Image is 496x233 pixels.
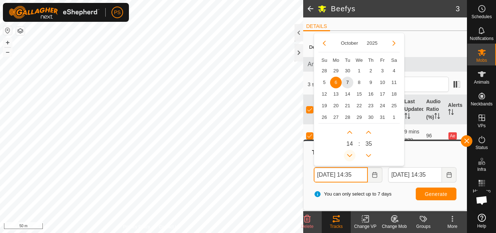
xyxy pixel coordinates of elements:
td: 21 [342,100,353,112]
button: – [3,48,12,56]
td: 14 [342,88,353,100]
span: Animals in This Mob [308,60,463,69]
td: 1 [353,65,365,77]
span: 9 [365,77,377,88]
button: Ae [448,132,456,140]
td: 24 [377,100,388,112]
a: Contact Us [159,224,180,230]
p-button: Previous Hour [344,150,355,161]
td: 16 [365,88,377,100]
img: Gallagher Logo [9,6,99,19]
span: 14 [346,140,353,148]
span: 22 [353,100,365,112]
span: 1 [388,112,400,123]
td: 12 [318,88,330,100]
td: 30 [365,112,377,123]
span: 29 [353,112,365,123]
td: 13 [330,88,342,100]
span: Help [477,224,486,228]
span: 7 Oct 2025, 2:25 pm [404,129,419,142]
span: 7 [342,77,353,88]
h2: Beefys [331,4,456,13]
span: 35 [366,140,372,148]
button: Previous Month [318,37,330,49]
div: Tracks [322,223,351,230]
span: Fr [380,57,385,63]
div: Open chat [471,189,493,211]
span: 28 [342,112,353,123]
span: Infra [477,167,486,172]
span: 3 [456,3,460,14]
td: 17 [377,88,388,100]
span: You can only select up to 7 days [314,190,391,198]
td: 10 [377,77,388,88]
span: Schedules [471,15,492,19]
td: 4 [388,65,400,77]
span: Tu [345,57,350,63]
button: Choose Year [364,39,381,47]
span: Sa [391,57,397,63]
div: Change VP [351,223,380,230]
td: 11 [388,77,400,88]
td: 25 [388,100,400,112]
td: 28 [318,65,330,77]
span: Notifications [470,36,493,41]
button: Map Layers [16,27,25,35]
div: Choose Date [314,33,404,166]
span: 30 [342,65,353,77]
button: Reset Map [3,26,12,35]
a: Help [467,211,496,231]
span: We [356,57,363,63]
th: Audio Ratio (%) [423,95,445,124]
td: 5 [318,77,330,88]
span: Neckbands [471,102,492,106]
td: 23 [365,100,377,112]
span: : [358,140,360,148]
span: Mobs [476,58,487,63]
a: Privacy Policy [123,224,150,230]
span: VPs [477,124,485,128]
td: 2 [365,65,377,77]
button: Choose Date [368,167,382,182]
p-sorticon: Activate to sort [448,110,454,116]
td: 19 [318,100,330,112]
span: 15 [353,88,365,100]
td: 6 [330,77,342,88]
li: DETAILS [303,23,330,31]
th: Alerts [445,95,467,124]
td: 27 [330,112,342,123]
td: 29 [330,65,342,77]
div: Groups [409,223,438,230]
span: 3 [377,65,388,77]
td: 31 [377,112,388,123]
span: Animals [474,80,489,84]
button: + [3,38,12,47]
td: 26 [318,112,330,123]
td: 8 [353,77,365,88]
label: To [388,160,456,167]
button: Choose Date [442,167,456,182]
td: 20 [330,100,342,112]
span: Generate [425,191,447,197]
span: Mo [333,57,339,63]
td: 18 [388,88,400,100]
